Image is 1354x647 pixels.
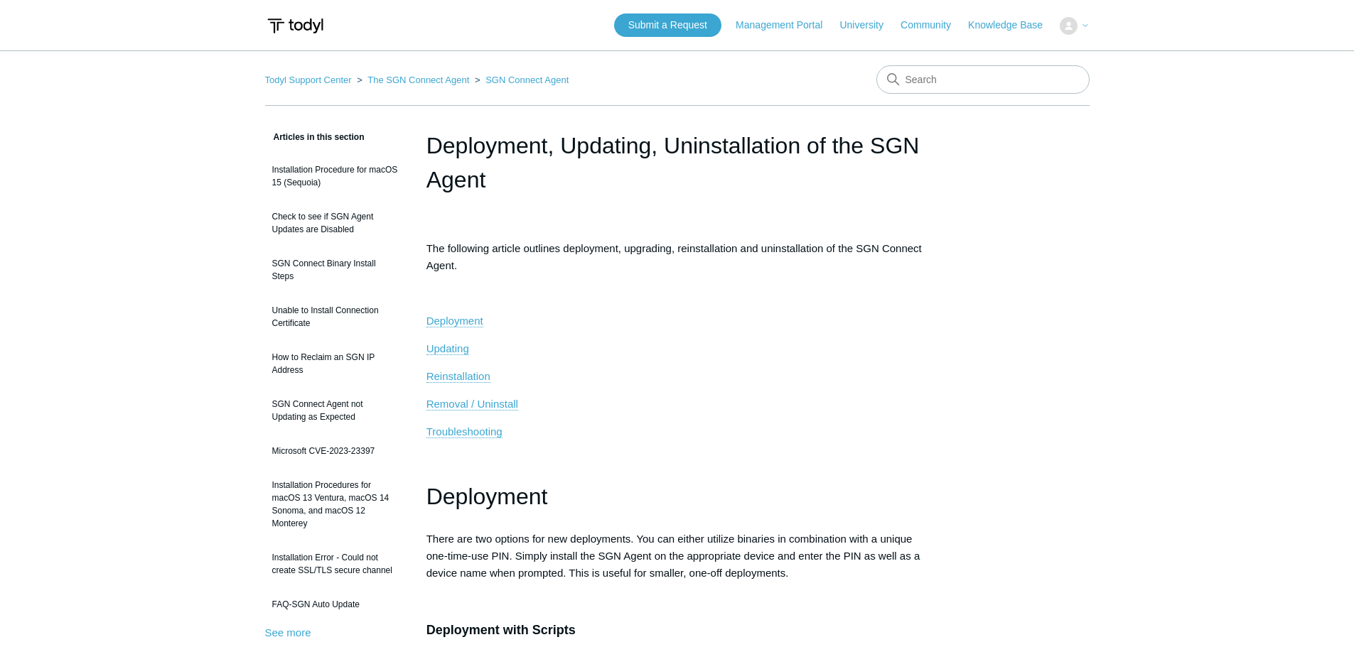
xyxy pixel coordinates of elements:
[265,132,365,142] span: Articles in this section
[736,18,837,33] a: Management Portal
[426,370,490,382] span: Reinstallation
[426,242,922,271] span: The following article outlines deployment, upgrading, reinstallation and uninstallation of the SG...
[426,398,518,411] a: Removal / Uninstall
[265,591,405,618] a: FAQ-SGN Auto Update
[265,75,352,85] a: Todyl Support Center
[265,437,405,464] a: Microsoft CVE-2023-23397
[472,75,569,85] li: SGN Connect Agent
[265,626,311,638] a: See more
[265,250,405,290] a: SGN Connect Binary Install Steps
[876,65,1090,94] input: Search
[839,18,897,33] a: University
[426,129,928,197] h1: Deployment, Updating, Uninstallation of the SGN Agent
[265,297,405,337] a: Unable to Install Connection Certificate
[354,75,472,85] li: The SGN Connect Agent
[901,18,965,33] a: Community
[265,203,405,243] a: Check to see if SGN Agent Updates are Disabled
[426,623,576,637] span: Deployment with Scripts
[265,544,405,584] a: Installation Error - Could not create SSL/TLS secure channel
[426,484,548,509] span: Deployment
[265,391,405,430] a: SGN Connect Agent not Updating as Expected
[426,315,483,327] a: Deployment
[968,18,1057,33] a: Knowledge Base
[426,370,490,383] a: Reinstallation
[426,398,518,410] span: Removal / Uninstall
[265,472,405,537] a: Installation Procedures for macOS 13 Ventura, macOS 14 Sonoma, and macOS 12 Monterey
[426,315,483,327] span: Deployment
[265,156,405,196] a: Installation Procedure for macOS 15 (Sequoia)
[265,344,405,384] a: How to Reclaim an SGN IP Address
[426,342,469,355] a: Updating
[265,13,326,39] img: Todyl Support Center Help Center home page
[367,75,469,85] a: The SGN Connect Agent
[265,75,355,85] li: Todyl Support Center
[485,75,569,85] a: SGN Connect Agent
[426,425,503,438] a: Troubleshooting
[614,13,721,37] a: Submit a Request
[426,533,920,579] span: There are two options for new deployments. You can either utilize binaries in combination with a ...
